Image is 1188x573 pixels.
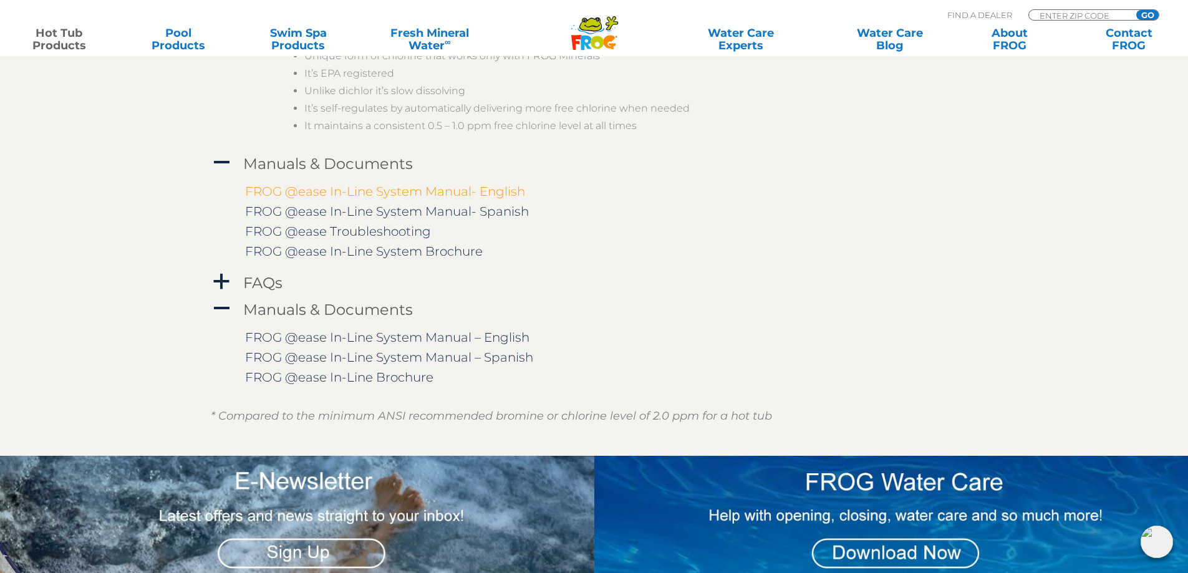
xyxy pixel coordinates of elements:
a: FROG @ease Troubleshooting [245,224,431,239]
a: FROG @ease In-Line System Manual- English [245,184,525,199]
sup: ∞ [445,37,451,47]
a: FROG @ease In-Line System Brochure [245,244,483,259]
a: FROG @ease In-Line System Manual – Spanish [245,350,533,365]
p: Find A Dealer [947,9,1012,21]
img: openIcon [1141,526,1173,558]
input: GO [1136,10,1159,20]
a: FROG @ease In-Line System Manual – English [245,330,529,345]
a: Swim SpaProducts [252,27,345,52]
a: A Manuals & Documents [211,152,978,175]
li: It maintains a consistent 0.5 – 1.0 ppm free chlorine level at all times [304,117,947,135]
em: * Compared to the minimum ANSI recommended bromine or chlorine level of 2.0 ppm for a hot tub [211,409,772,423]
h4: Manuals & Documents [243,301,413,318]
a: Fresh MineralWater∞ [371,27,488,52]
span: A [212,299,231,318]
input: Zip Code Form [1038,10,1123,21]
h4: Manuals & Documents [243,155,413,172]
span: a [212,272,231,291]
li: Unlike dichlor it’s slow dissolving [304,82,947,100]
a: FROG @ease In-Line System Manual- Spanish [245,204,529,219]
a: A Manuals & Documents [211,298,978,321]
a: AboutFROG [963,27,1056,52]
span: A [212,153,231,172]
li: Unique form of chlorine that works only with FROG Minerals [304,47,947,65]
h4: FAQs [243,274,283,291]
li: It’s EPA registered [304,65,947,82]
a: Water CareBlog [843,27,936,52]
a: ContactFROG [1083,27,1176,52]
a: Hot TubProducts [12,27,105,52]
a: Water CareExperts [665,27,816,52]
li: It’s self-regulates by automatically delivering more free chlorine when needed [304,100,947,117]
a: PoolProducts [132,27,225,52]
a: FROG @ease In-Line Brochure [245,370,433,385]
a: a FAQs [211,271,978,294]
